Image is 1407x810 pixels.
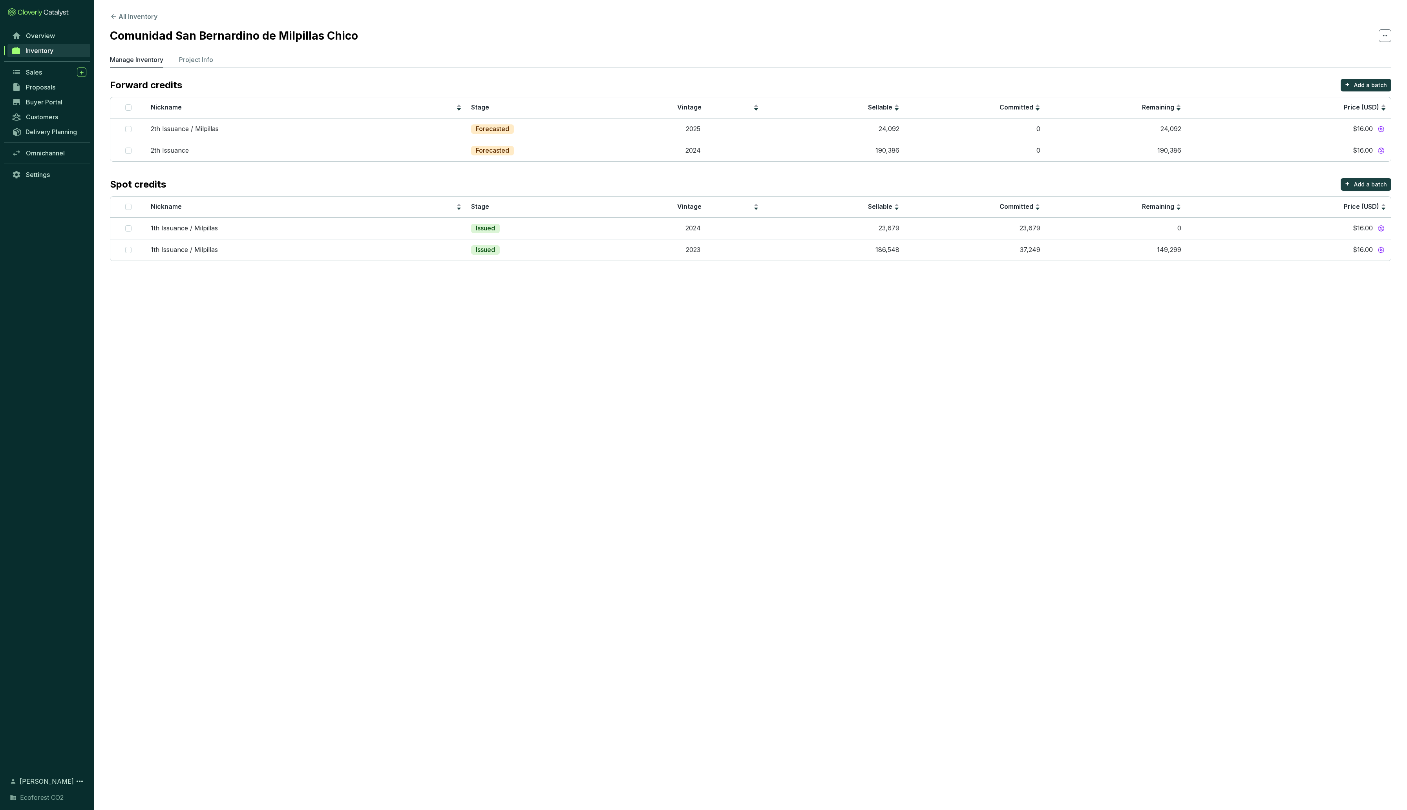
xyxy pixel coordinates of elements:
[26,32,55,40] span: Overview
[20,777,74,786] span: [PERSON_NAME]
[8,168,90,181] a: Settings
[26,68,42,76] span: Sales
[1045,118,1186,140] td: 24,092
[179,55,213,64] p: Project Info
[151,125,219,133] p: 2th Issuance / Milpillas
[20,793,64,802] span: Ecoforest CO2
[623,140,764,161] td: 2024
[26,113,58,121] span: Customers
[476,224,495,233] p: Issued
[764,118,904,140] td: 24,092
[677,103,702,111] span: Vintage
[1344,103,1379,111] span: Price (USD)
[471,103,489,111] span: Stage
[764,239,904,261] td: 186,548
[110,12,157,21] button: All Inventory
[623,217,764,239] td: 2024
[764,217,904,239] td: 23,679
[1353,146,1373,155] span: $16.00
[26,149,65,157] span: Omnichannel
[110,178,166,191] p: Spot credits
[764,140,904,161] td: 190,386
[471,202,489,210] span: Stage
[476,146,509,155] p: Forecasted
[904,140,1045,161] td: 0
[1345,178,1350,189] p: +
[151,224,218,233] p: 1th Issuance / Milpillas
[476,246,495,254] p: Issued
[151,103,182,111] span: Nickname
[1341,178,1391,191] button: +Add a batch
[110,27,358,44] h2: Comunidad San Bernardino de Milpillas Chico
[8,29,90,42] a: Overview
[8,95,90,109] a: Buyer Portal
[1045,239,1186,261] td: 149,299
[1344,202,1379,210] span: Price (USD)
[8,80,90,94] a: Proposals
[26,171,50,179] span: Settings
[1045,217,1186,239] td: 0
[476,125,509,133] p: Forecasted
[1142,103,1174,111] span: Remaining
[26,83,55,91] span: Proposals
[151,146,189,155] p: 2th Issuance
[1142,202,1174,210] span: Remaining
[904,217,1045,239] td: 23,679
[151,246,218,254] p: 1th Issuance / Milpillas
[1353,125,1373,133] span: $16.00
[868,103,892,111] span: Sellable
[110,79,182,91] p: Forward credits
[8,66,90,79] a: Sales
[623,118,764,140] td: 2025
[466,197,623,217] th: Stage
[904,239,1045,261] td: 37,249
[1354,81,1387,89] p: Add a batch
[466,97,623,118] th: Stage
[26,47,53,55] span: Inventory
[1353,246,1373,254] span: $16.00
[677,202,702,210] span: Vintage
[26,128,77,136] span: Delivery Planning
[110,55,163,64] p: Manage Inventory
[1045,140,1186,161] td: 190,386
[1353,224,1373,233] span: $16.00
[26,98,62,106] span: Buyer Portal
[8,110,90,124] a: Customers
[1000,103,1033,111] span: Committed
[623,239,764,261] td: 2023
[1000,202,1033,210] span: Committed
[151,202,182,210] span: Nickname
[868,202,892,210] span: Sellable
[1341,79,1391,91] button: +Add a batch
[7,44,90,57] a: Inventory
[8,125,90,138] a: Delivery Planning
[1345,79,1350,90] p: +
[8,146,90,160] a: Omnichannel
[1354,181,1387,188] p: Add a batch
[904,118,1045,140] td: 0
